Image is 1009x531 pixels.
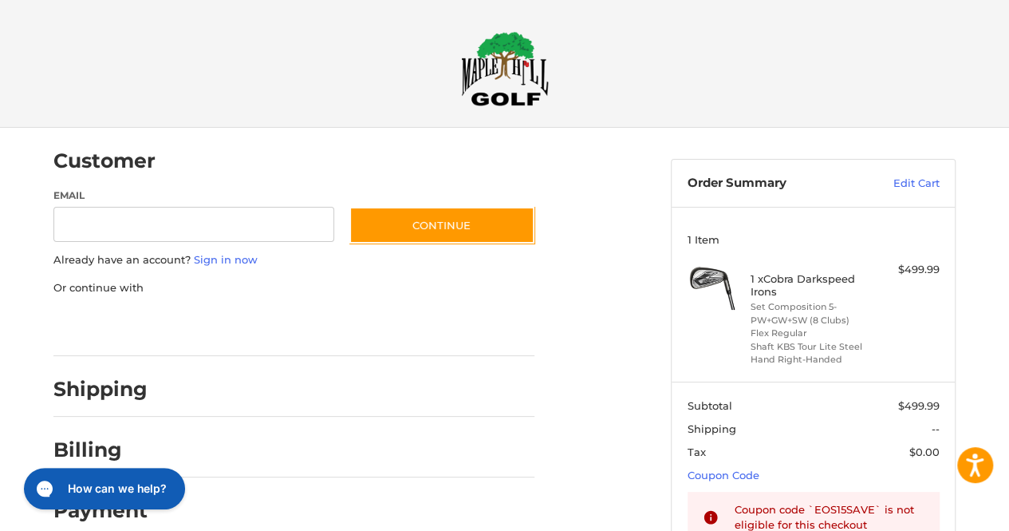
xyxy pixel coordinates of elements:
[751,300,873,327] li: Set Composition 5-PW+GW+SW (8 Clubs)
[877,262,940,278] div: $499.99
[461,31,549,106] img: Maple Hill Golf
[751,353,873,367] li: Hand Right-Handed
[53,377,148,402] h2: Shipping
[183,311,303,340] iframe: PayPal-paylater
[688,446,706,458] span: Tax
[688,422,736,435] span: Shipping
[194,253,258,266] a: Sign in now
[898,399,940,412] span: $499.99
[688,176,859,192] h3: Order Summary
[751,272,873,299] h4: 1 x Cobra Darkspeed Irons
[53,188,334,203] label: Email
[688,469,759,481] a: Coupon Code
[319,311,439,340] iframe: PayPal-venmo
[53,149,156,173] h2: Customer
[53,252,534,268] p: Already have an account?
[49,311,168,340] iframe: PayPal-paypal
[932,422,940,435] span: --
[751,340,873,354] li: Shaft KBS Tour Lite Steel
[349,207,534,244] button: Continue
[909,446,940,458] span: $0.00
[688,233,940,246] h3: 1 Item
[53,438,147,462] h2: Billing
[16,462,190,515] iframe: Gorgias live chat messenger
[688,399,732,412] span: Subtotal
[53,280,534,296] p: Or continue with
[751,327,873,340] li: Flex Regular
[859,176,940,192] a: Edit Cart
